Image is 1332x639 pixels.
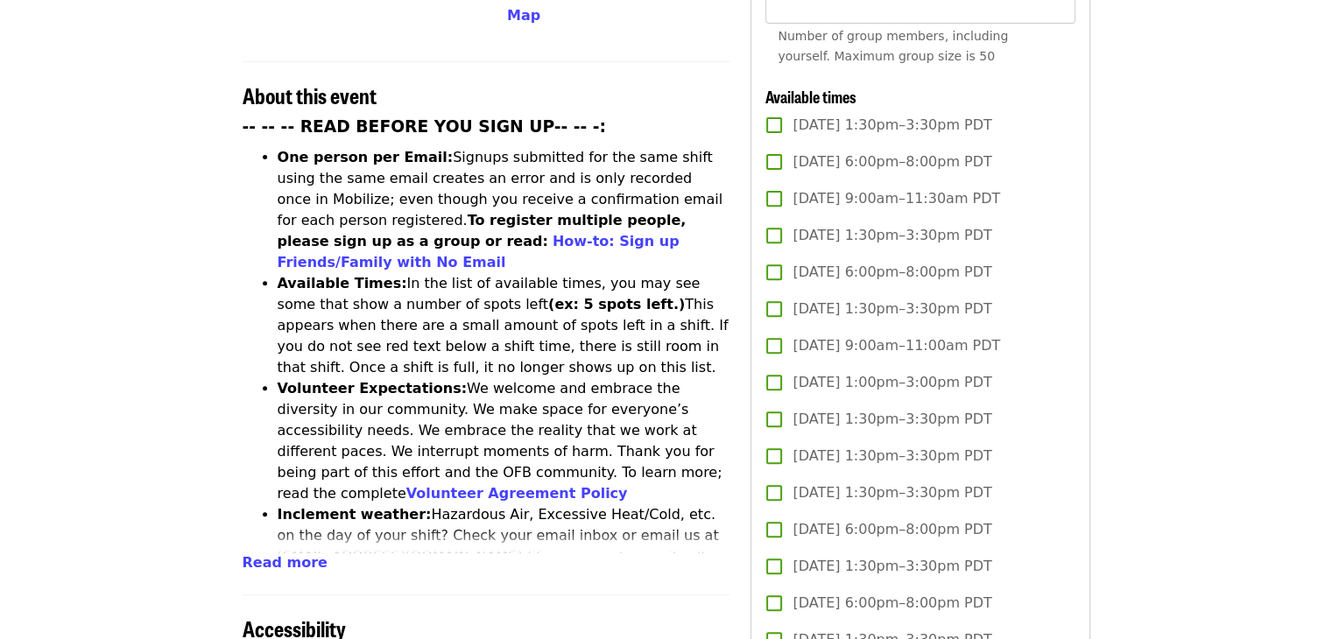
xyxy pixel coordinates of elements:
[793,225,991,246] span: [DATE] 1:30pm–3:30pm PDT
[278,275,407,291] strong: Available Times:
[278,378,730,504] li: We welcome and embrace the diversity in our community. We make space for everyone’s accessibility...
[243,80,377,110] span: About this event
[243,552,328,573] button: Read more
[793,593,991,614] span: [DATE] 6:00pm–8:00pm PDT
[406,485,628,502] a: Volunteer Agreement Policy
[793,482,991,503] span: [DATE] 1:30pm–3:30pm PDT
[278,504,730,609] li: Hazardous Air, Excessive Heat/Cold, etc. on the day of your shift? Check your email inbox or emai...
[778,29,1008,63] span: Number of group members, including yourself. Maximum group size is 50
[278,212,687,249] strong: To register multiple people, please sign up as a group or read:
[243,117,607,136] strong: -- -- -- READ BEFORE YOU SIGN UP-- -- -:
[793,519,991,540] span: [DATE] 6:00pm–8:00pm PDT
[278,380,468,397] strong: Volunteer Expectations:
[278,147,730,273] li: Signups submitted for the same shift using the same email creates an error and is only recorded o...
[507,7,540,24] span: Map
[793,335,1000,356] span: [DATE] 9:00am–11:00am PDT
[278,149,454,165] strong: One person per Email:
[793,115,991,136] span: [DATE] 1:30pm–3:30pm PDT
[793,372,991,393] span: [DATE] 1:00pm–3:00pm PDT
[793,151,991,172] span: [DATE] 6:00pm–8:00pm PDT
[793,556,991,577] span: [DATE] 1:30pm–3:30pm PDT
[793,298,991,319] span: [DATE] 1:30pm–3:30pm PDT
[765,85,856,108] span: Available times
[793,188,1000,209] span: [DATE] 9:00am–11:30am PDT
[793,262,991,283] span: [DATE] 6:00pm–8:00pm PDT
[278,273,730,378] li: In the list of available times, you may see some that show a number of spots left This appears wh...
[243,554,328,571] span: Read more
[793,446,991,467] span: [DATE] 1:30pm–3:30pm PDT
[507,5,540,26] button: Map
[278,233,680,270] a: How-to: Sign up Friends/Family with No Email
[793,409,991,430] span: [DATE] 1:30pm–3:30pm PDT
[548,296,685,312] strong: (ex: 5 spots left.)
[278,506,432,523] strong: Inclement weather:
